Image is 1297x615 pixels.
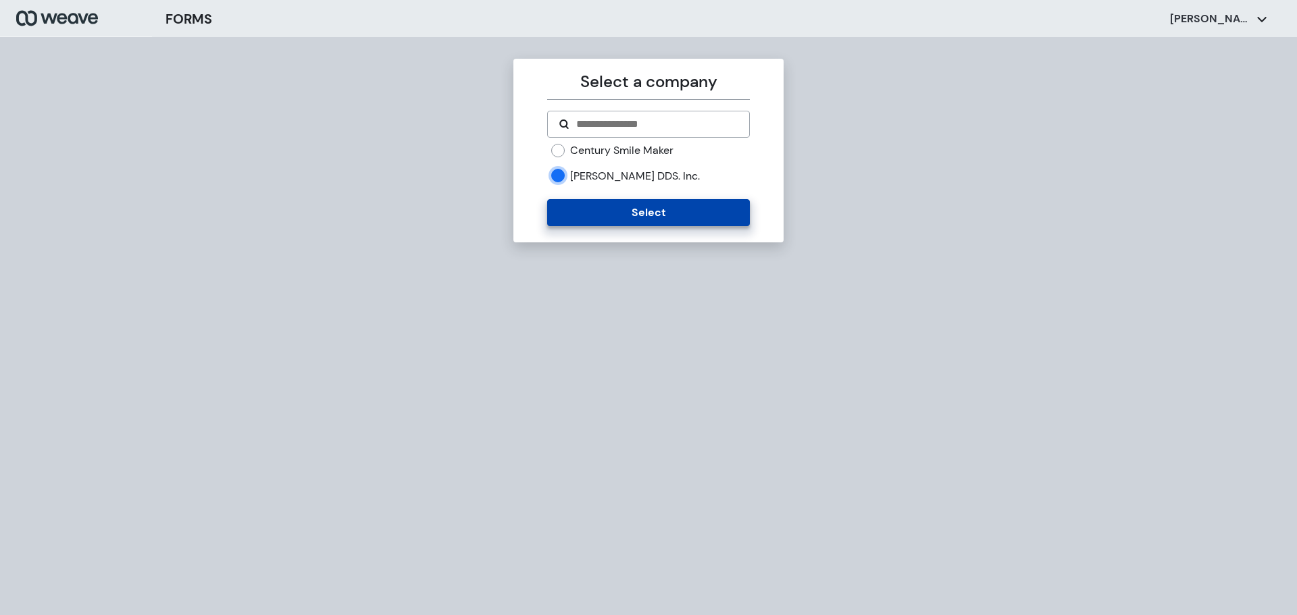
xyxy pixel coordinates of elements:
label: [PERSON_NAME] DDS. Inc. [570,169,700,184]
h3: FORMS [166,9,212,29]
button: Select [547,199,749,226]
p: Select a company [547,70,749,94]
input: Search [575,116,738,132]
p: [PERSON_NAME] [1170,11,1251,26]
label: Century Smile Maker [570,143,673,158]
